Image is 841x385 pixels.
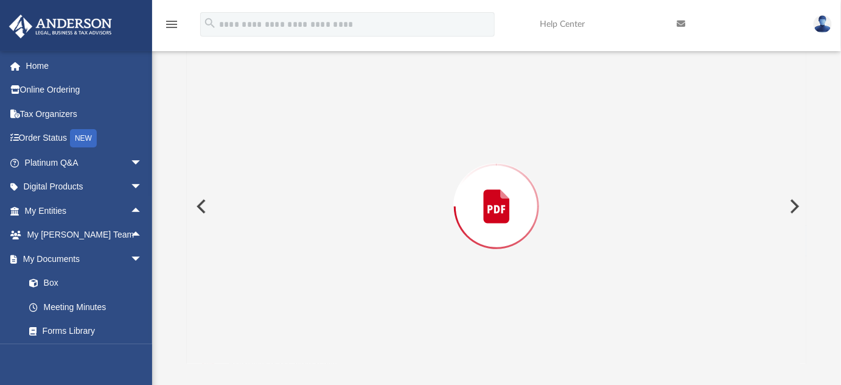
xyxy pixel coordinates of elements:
[5,15,116,38] img: Anderson Advisors Platinum Portal
[130,223,155,248] span: arrow_drop_up
[9,223,155,247] a: My [PERSON_NAME] Teamarrow_drop_up
[203,16,217,30] i: search
[9,150,161,175] a: Platinum Q&Aarrow_drop_down
[9,199,161,223] a: My Entitiesarrow_drop_up
[9,126,161,151] a: Order StatusNEW
[9,102,161,126] a: Tax Organizers
[17,271,148,295] a: Box
[9,54,161,78] a: Home
[17,295,155,319] a: Meeting Minutes
[814,15,832,33] img: User Pic
[9,247,155,271] a: My Documentsarrow_drop_down
[187,189,214,224] button: Previous File
[9,175,161,199] a: Digital Productsarrow_drop_down
[130,150,155,175] span: arrow_drop_down
[164,23,179,32] a: menu
[164,17,179,32] i: menu
[780,189,807,224] button: Next File
[17,343,155,367] a: Notarize
[187,17,807,364] div: Preview
[130,199,155,224] span: arrow_drop_up
[9,78,161,102] a: Online Ordering
[130,247,155,272] span: arrow_drop_down
[130,175,155,200] span: arrow_drop_down
[70,129,97,147] div: NEW
[17,319,148,344] a: Forms Library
